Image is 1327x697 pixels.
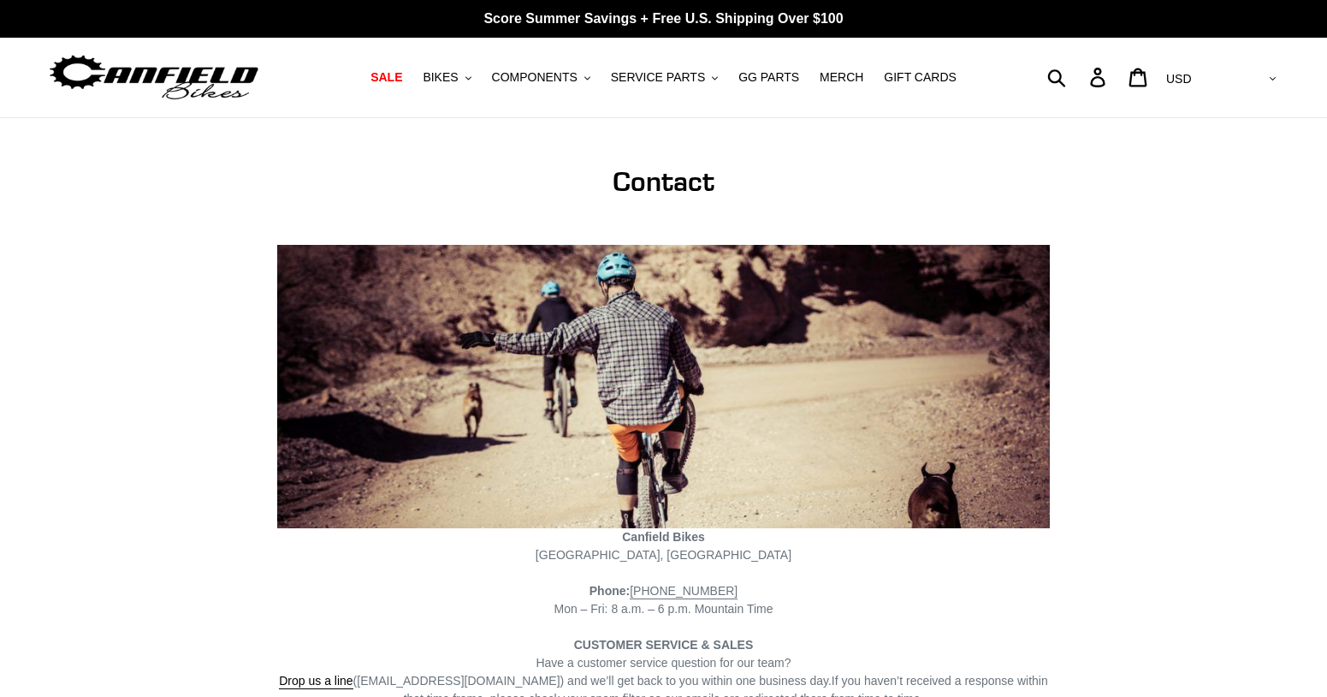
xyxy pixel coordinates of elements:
a: MERCH [811,66,872,89]
strong: Canfield Bikes [622,530,704,544]
a: GG PARTS [730,66,808,89]
span: GIFT CARDS [884,70,957,85]
button: SERVICE PARTS [602,66,726,89]
span: BIKES [423,70,458,85]
input: Search [1057,58,1100,96]
span: GG PARTS [738,70,799,85]
span: [GEOGRAPHIC_DATA], [GEOGRAPHIC_DATA] [536,548,791,562]
span: COMPONENTS [492,70,578,85]
img: Canfield Bikes [47,51,261,104]
button: COMPONENTS [483,66,599,89]
strong: Phone: [589,584,630,598]
span: SALE [370,70,402,85]
span: ([EMAIL_ADDRESS][DOMAIN_NAME]) and we’ll get back to you within one business day. [279,674,832,689]
span: MERCH [820,70,863,85]
a: SALE [362,66,411,89]
a: [PHONE_NUMBER] [630,584,738,599]
span: SERVICE PARTS [611,70,705,85]
a: GIFT CARDS [875,66,965,89]
div: Mon – Fri: 8 a.m. – 6 p.m. Mountain Time [277,582,1050,618]
h1: Contact [277,165,1050,198]
strong: CUSTOMER SERVICE & SALES [574,638,754,652]
a: Drop us a line [279,674,352,689]
button: BIKES [414,66,479,89]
